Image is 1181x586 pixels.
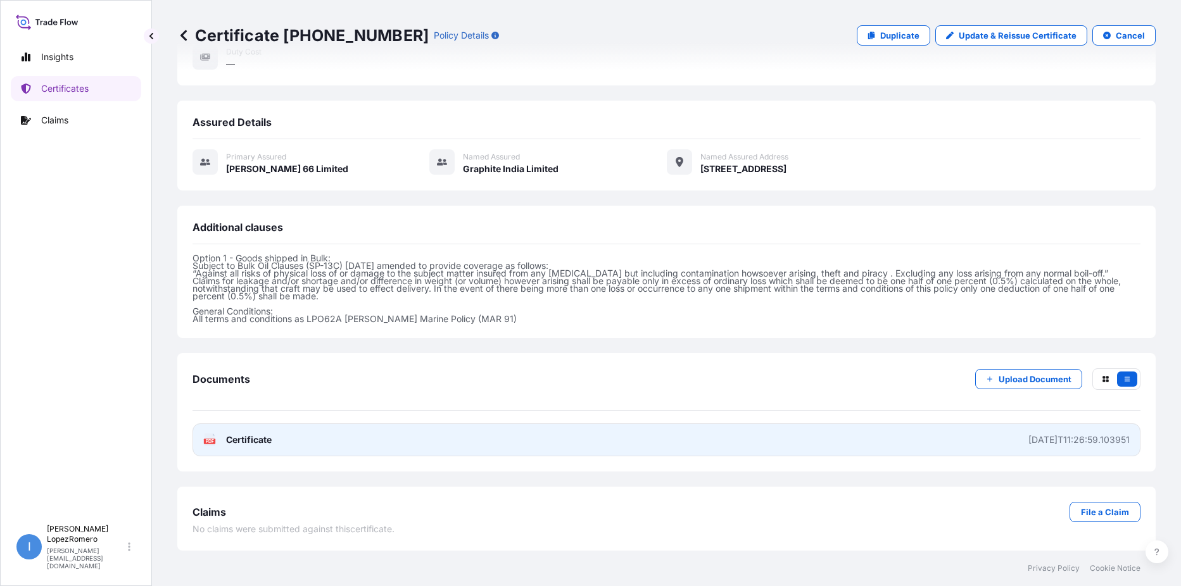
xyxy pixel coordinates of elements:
[1090,563,1140,573] a: Cookie Notice
[41,51,73,63] p: Insights
[463,152,520,162] span: Named Assured
[41,82,89,95] p: Certificates
[1116,29,1145,42] p: Cancel
[47,547,125,570] p: [PERSON_NAME][EMAIL_ADDRESS][DOMAIN_NAME]
[226,152,286,162] span: Primary assured
[975,369,1082,389] button: Upload Document
[434,29,489,42] p: Policy Details
[193,116,272,128] span: Assured Details
[206,439,214,444] text: PDF
[857,25,930,46] a: Duplicate
[880,29,919,42] p: Duplicate
[177,25,429,46] p: Certificate [PHONE_NUMBER]
[959,29,1077,42] p: Update & Reissue Certificate
[28,540,31,553] span: I
[1070,502,1140,522] a: File a Claim
[11,44,141,70] a: Insights
[700,152,788,162] span: Named Assured Address
[1028,433,1130,446] div: [DATE]T11:26:59.103951
[11,76,141,101] a: Certificates
[193,523,395,535] span: No claims were submitted against this certificate .
[193,423,1140,456] a: PDFCertificate[DATE]T11:26:59.103951
[1028,563,1080,573] a: Privacy Policy
[700,163,786,175] span: [STREET_ADDRESS]
[193,221,283,234] span: Additional clauses
[1081,506,1129,518] p: File a Claim
[193,254,1140,323] p: Option 1 - Goods shipped in Bulk: Subject to Bulk Oil Clauses (SP-13C) [DATE] amended to provide ...
[193,373,250,385] span: Documents
[11,108,141,133] a: Claims
[999,373,1071,385] p: Upload Document
[1092,25,1156,46] button: Cancel
[193,506,226,518] span: Claims
[935,25,1087,46] a: Update & Reissue Certificate
[463,163,559,175] span: Graphite India Limited
[41,114,68,127] p: Claims
[47,524,125,544] p: [PERSON_NAME] LopezRomero
[226,163,348,175] span: [PERSON_NAME] 66 Limited
[226,433,272,446] span: Certificate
